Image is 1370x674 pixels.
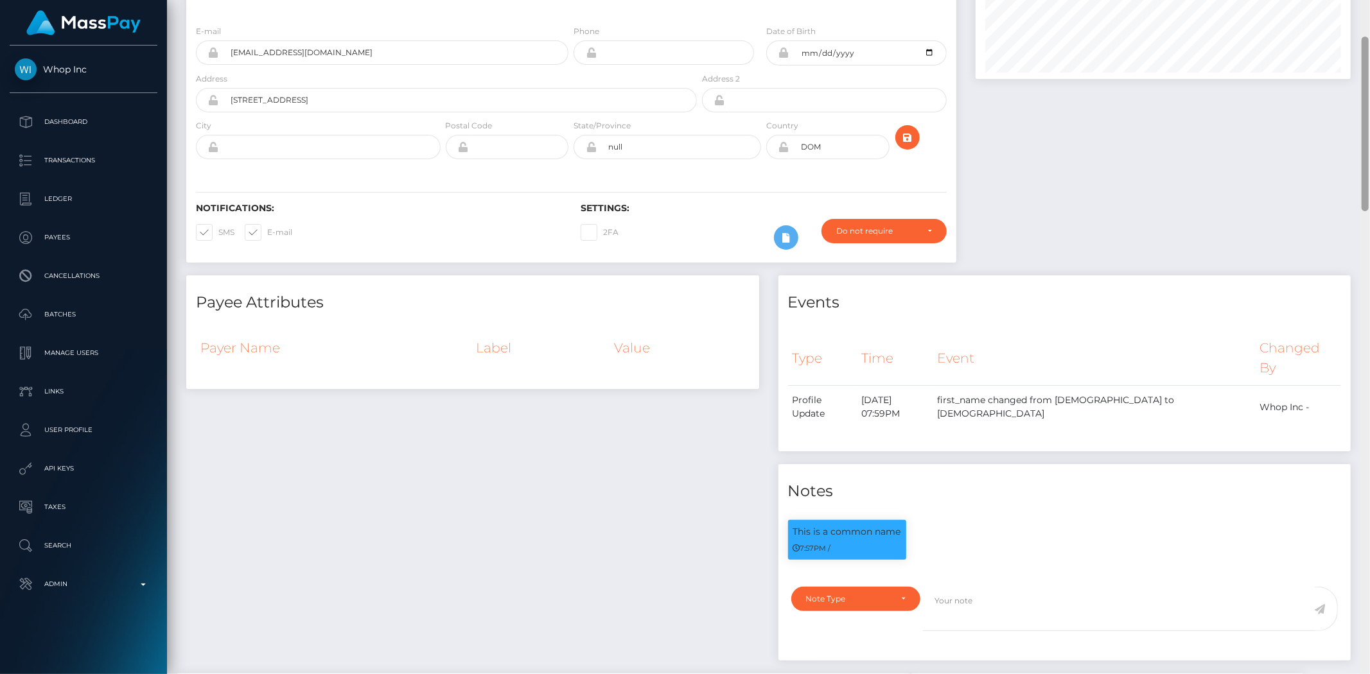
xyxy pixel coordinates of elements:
a: Search [10,530,157,562]
label: Date of Birth [766,26,816,37]
p: Search [15,536,152,555]
a: Transactions [10,144,157,177]
p: Transactions [15,151,152,170]
div: Do not require [836,226,917,236]
th: Type [788,331,857,385]
img: MassPay Logo [26,10,141,35]
p: User Profile [15,420,152,440]
a: Cancellations [10,260,157,292]
label: City [196,120,211,132]
p: API Keys [15,459,152,478]
p: Cancellations [15,266,152,286]
h6: Settings: [581,203,946,214]
a: Ledger [10,183,157,215]
a: Links [10,376,157,408]
h4: Events [788,291,1342,314]
a: User Profile [10,414,157,446]
a: Batches [10,298,157,331]
td: first_name changed from [DEMOGRAPHIC_DATA] to [DEMOGRAPHIC_DATA] [933,386,1255,429]
p: Dashboard [15,112,152,132]
p: Ledger [15,189,152,209]
label: 2FA [581,224,619,241]
th: Value [610,331,750,365]
th: Payer Name [196,331,471,365]
th: Changed By [1255,331,1341,385]
label: Country [766,120,798,132]
button: Note Type [791,587,920,611]
a: Manage Users [10,337,157,369]
label: State/Province [574,120,631,132]
th: Label [471,331,610,365]
label: SMS [196,224,234,241]
a: API Keys [10,453,157,485]
label: E-mail [245,224,292,241]
p: Batches [15,305,152,324]
a: Admin [10,568,157,600]
button: Do not require [821,219,947,243]
p: Taxes [15,497,152,517]
p: Payees [15,228,152,247]
td: [DATE] 07:59PM [857,386,933,429]
div: Note Type [806,594,891,604]
label: E-mail [196,26,221,37]
p: Admin [15,575,152,594]
td: Profile Update [788,386,857,429]
p: This is a common name [793,525,901,539]
img: Whop Inc [15,58,37,80]
h4: Payee Attributes [196,291,750,314]
a: Taxes [10,491,157,523]
a: Payees [10,221,157,254]
label: Address 2 [702,73,740,85]
th: Event [933,331,1255,385]
p: Links [15,382,152,401]
small: 7:57PM / [793,544,831,553]
td: Whop Inc - [1255,386,1341,429]
label: Phone [574,26,599,37]
a: Dashboard [10,106,157,138]
h6: Notifications: [196,203,561,214]
label: Address [196,73,227,85]
th: Time [857,331,933,385]
span: Whop Inc [10,64,157,75]
h4: Notes [788,480,1342,503]
label: Postal Code [446,120,493,132]
p: Manage Users [15,343,152,363]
